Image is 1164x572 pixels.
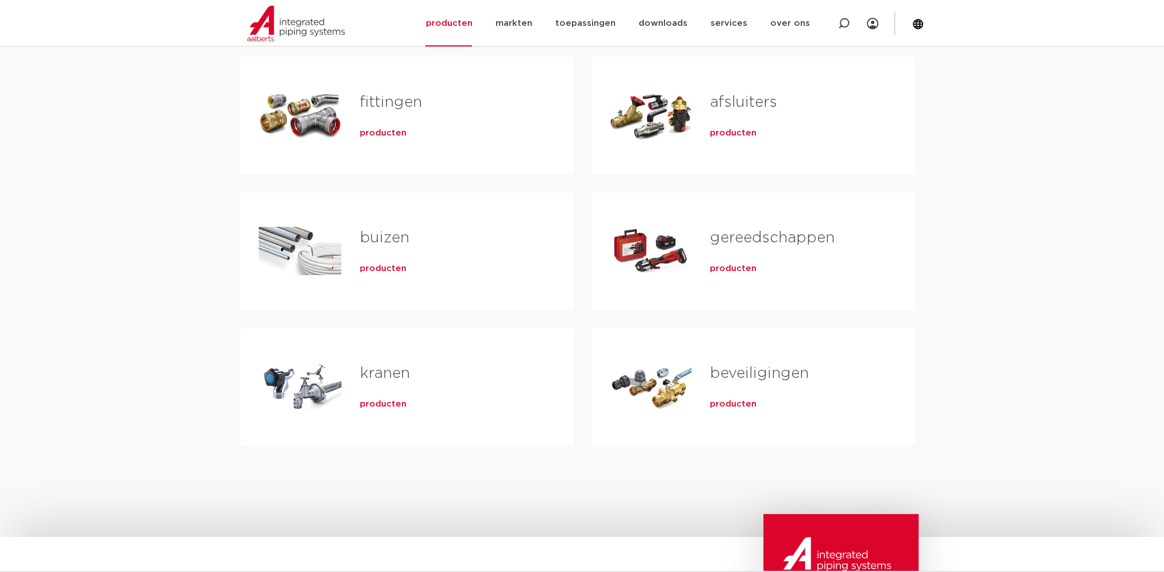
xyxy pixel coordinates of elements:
a: producten [710,399,756,410]
a: beveiligingen [710,366,809,381]
a: producten [360,399,406,410]
a: producten [360,127,406,139]
a: afsluiters [710,95,777,110]
a: producten [710,127,756,139]
a: producten [710,263,756,275]
a: gereedschappen [710,230,835,245]
a: fittingen [360,95,422,110]
a: producten [360,263,406,275]
a: buizen [360,230,409,245]
a: kranen [360,366,410,381]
